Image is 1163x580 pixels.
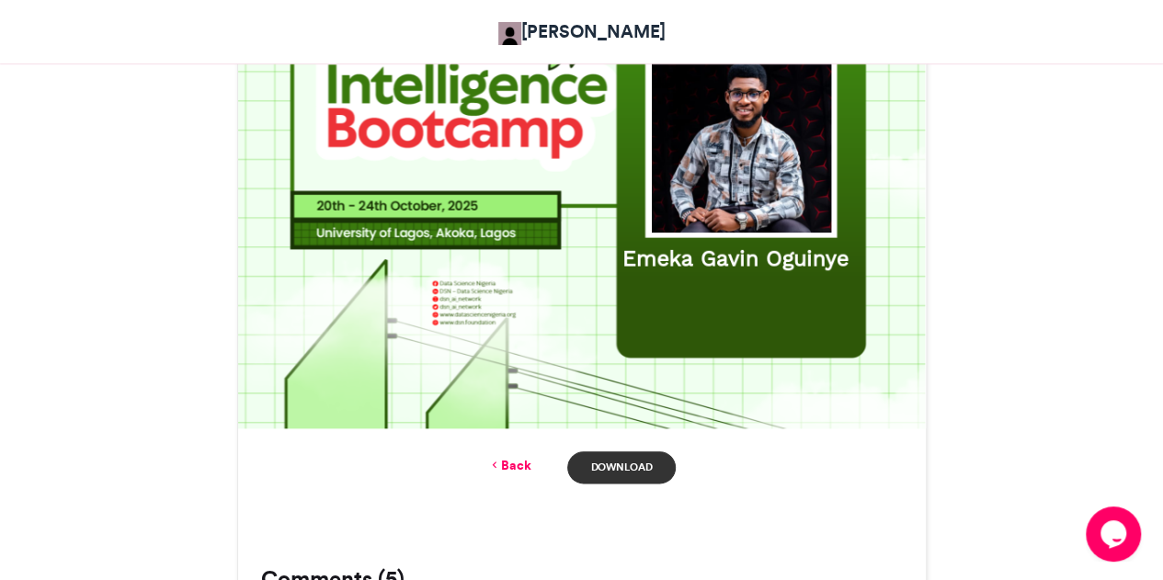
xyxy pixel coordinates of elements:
img: Adetokunbo Adeyanju [498,22,521,45]
a: [PERSON_NAME] [498,18,666,45]
a: Download [567,451,675,483]
iframe: chat widget [1086,506,1145,562]
a: Back [487,456,530,475]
